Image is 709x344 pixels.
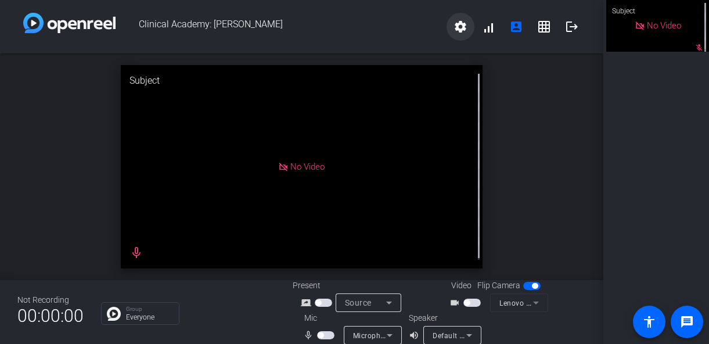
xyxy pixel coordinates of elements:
img: Chat Icon [107,307,121,321]
div: Not Recording [17,294,84,306]
span: No Video [290,162,325,172]
span: Source [345,298,372,307]
p: Everyone [126,314,173,321]
mat-icon: logout [565,20,579,34]
mat-icon: mic_none [303,328,317,342]
mat-icon: grid_on [537,20,551,34]
mat-icon: volume_up [409,328,423,342]
mat-icon: settings [454,20,467,34]
div: Speaker [409,312,478,324]
mat-icon: message [680,315,694,329]
span: 00:00:00 [17,302,84,330]
span: Flip Camera [477,279,520,292]
span: Video [451,279,472,292]
div: Mic [293,312,409,324]
button: signal_cellular_alt [474,13,502,41]
span: Clinical Academy: [PERSON_NAME] [116,13,447,41]
mat-icon: screen_share_outline [301,296,315,310]
mat-icon: videocam_outline [449,296,463,310]
span: No Video [647,20,681,31]
mat-icon: accessibility [642,315,656,329]
span: Default - Headphones (HP USB-C Dock Audio Headset) [433,331,618,340]
p: Group [126,306,173,312]
div: Subject [121,65,483,96]
span: Microphone (Yeti Nano) [353,331,434,340]
mat-icon: account_box [509,20,523,34]
div: Present [293,279,409,292]
img: white-gradient.svg [23,13,116,33]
